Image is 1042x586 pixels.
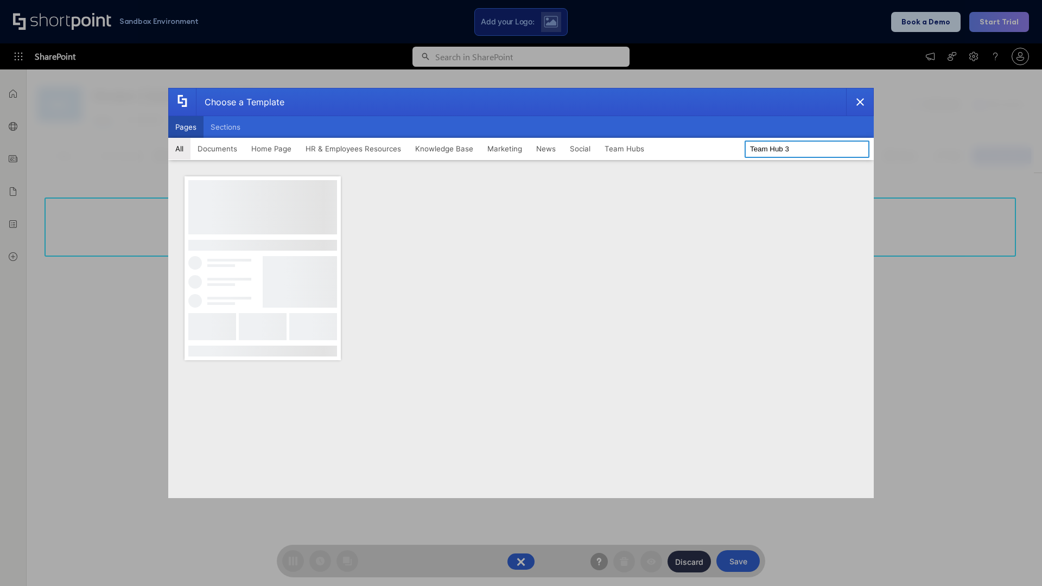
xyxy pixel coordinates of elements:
[196,88,284,116] div: Choose a Template
[988,534,1042,586] iframe: Chat Widget
[168,88,874,498] div: template selector
[480,138,529,160] button: Marketing
[529,138,563,160] button: News
[408,138,480,160] button: Knowledge Base
[190,138,244,160] button: Documents
[204,116,247,138] button: Sections
[563,138,598,160] button: Social
[168,116,204,138] button: Pages
[168,138,190,160] button: All
[745,141,869,158] input: Search
[244,138,298,160] button: Home Page
[598,138,651,160] button: Team Hubs
[298,138,408,160] button: HR & Employees Resources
